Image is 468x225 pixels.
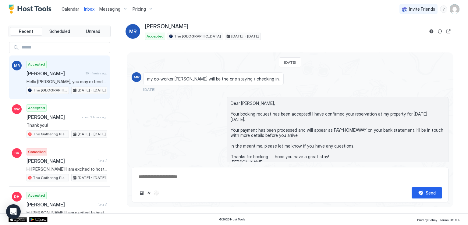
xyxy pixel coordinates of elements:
span: [DATE] - [DATE] [78,87,106,93]
div: Open Intercom Messenger [6,204,21,219]
span: SR [14,150,19,156]
span: 30 minutes ago [86,71,107,75]
span: [PERSON_NAME] [27,202,95,208]
span: Invite Friends [409,6,435,12]
span: my co-worker [PERSON_NAME] will be the one staying / checking in. [147,76,280,82]
span: Unread [86,29,100,34]
span: [PERSON_NAME] [27,114,79,120]
span: SW [14,106,20,112]
span: Messaging [99,6,120,12]
span: Privacy Policy [417,218,437,222]
div: Send [426,190,436,196]
button: Quick reply [145,189,153,197]
span: Hi [PERSON_NAME]! I am excited to host you at The Gathering Place! LOCATION: [STREET_ADDRESS] KEY... [27,210,107,216]
span: [DATE] [143,87,155,92]
span: Hi [PERSON_NAME]! I am excited to host you at The Gathering Place! LOCATION: [STREET_ADDRESS] KEY... [27,166,107,172]
input: Input Field [19,42,110,53]
a: Privacy Policy [417,216,437,223]
span: Scheduled [49,29,70,34]
span: The [GEOGRAPHIC_DATA] [33,87,67,93]
a: Terms Of Use [440,216,459,223]
a: App Store [9,217,27,222]
span: [DATE] [97,203,107,207]
div: User profile [450,4,459,14]
span: Accepted [28,193,45,198]
span: Cancelled [28,149,46,155]
button: Upload image [138,189,145,197]
span: [DATE] [97,159,107,163]
span: MR [129,28,137,35]
span: Accepted [147,34,164,39]
span: MR [134,74,140,80]
span: Accepted [28,105,45,111]
button: Unread [77,27,109,36]
span: [DATE] - [DATE] [231,34,259,39]
span: about 2 hours ago [82,115,107,119]
span: [PERSON_NAME] [27,70,83,77]
span: © 2025 Host Tools [219,217,246,221]
span: The Gathering Place [33,131,67,137]
a: Calendar [62,6,79,12]
span: Hello [PERSON_NAME], you may extend your stay to avoid paying double cleaning fees. [27,79,107,84]
div: menu [440,5,447,13]
button: Recent [10,27,42,36]
button: Open reservation [445,28,452,35]
span: [PERSON_NAME] [145,23,188,30]
span: [DATE] - [DATE] [78,131,106,137]
span: [DATE] [284,60,296,65]
button: Reservation information [428,28,435,35]
span: Terms Of Use [440,218,459,222]
span: MR [14,63,20,68]
span: DH [14,194,19,199]
a: Google Play Store [29,217,48,222]
span: Dear [PERSON_NAME], Your booking request has been accepted! I have confirmed your reservation at ... [231,101,445,165]
span: The Gathering Place [33,175,67,180]
button: Sync reservation [436,28,444,35]
button: Send [412,187,442,198]
span: Thank you! [27,123,107,128]
div: tab-group [9,26,111,37]
span: The [GEOGRAPHIC_DATA] [174,34,221,39]
a: Host Tools Logo [9,5,54,14]
button: Scheduled [44,27,76,36]
a: Inbox [84,6,94,12]
span: [PERSON_NAME] [27,158,95,164]
span: Accepted [28,62,45,67]
span: Recent [19,29,33,34]
span: [DATE] - [DATE] [78,175,106,180]
span: Pricing [133,6,146,12]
